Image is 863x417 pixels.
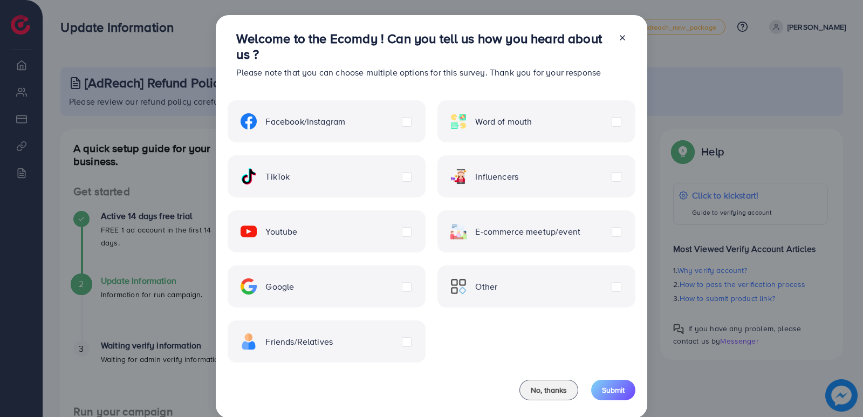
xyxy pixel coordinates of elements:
span: Influencers [475,170,518,183]
img: ic-google.5bdd9b68.svg [241,278,257,295]
span: Friends/Relatives [265,336,333,348]
span: No, thanks [531,385,567,395]
img: ic-other.99c3e012.svg [450,278,467,295]
img: ic-influencers.a620ad43.svg [450,168,467,184]
span: Other [475,281,497,293]
img: ic-ecommerce.d1fa3848.svg [450,223,467,240]
span: TikTok [265,170,290,183]
h3: Welcome to the Ecomdy ! Can you tell us how you heard about us ? [236,31,609,62]
span: Google [265,281,294,293]
span: Word of mouth [475,115,532,128]
span: E-commerce meetup/event [475,225,580,238]
img: ic-tiktok.4b20a09a.svg [241,168,257,184]
img: ic-word-of-mouth.a439123d.svg [450,113,467,129]
p: Please note that you can choose multiple options for this survey. Thank you for your response [236,66,609,79]
img: ic-freind.8e9a9d08.svg [241,333,257,350]
span: Youtube [265,225,297,238]
button: Submit [591,380,635,400]
button: No, thanks [519,380,578,400]
img: ic-youtube.715a0ca2.svg [241,223,257,240]
span: Submit [602,385,625,395]
span: Facebook/Instagram [265,115,345,128]
img: ic-facebook.134605ef.svg [241,113,257,129]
